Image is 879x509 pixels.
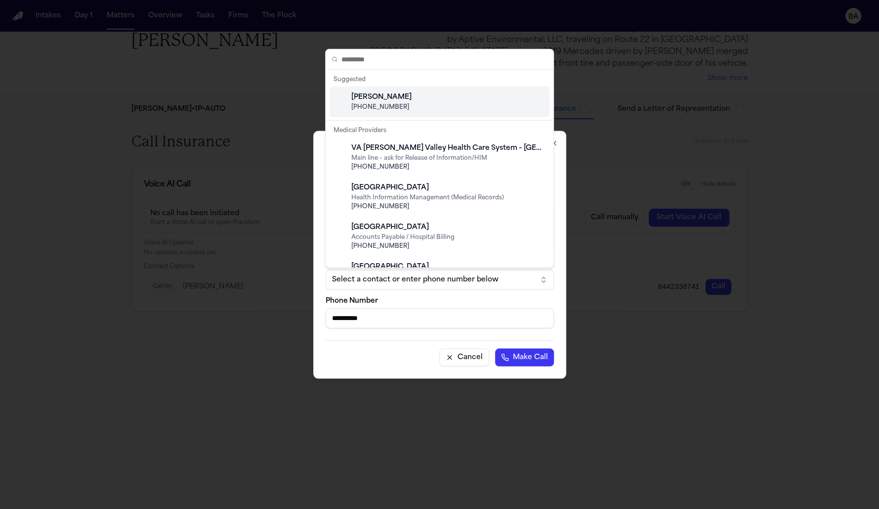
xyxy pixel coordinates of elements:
span: [PHONE_NUMBER] [351,203,544,211]
span: Accounts Payable / Hospital Billing [351,233,544,241]
div: [GEOGRAPHIC_DATA] [351,183,544,193]
div: [GEOGRAPHIC_DATA] [351,223,544,232]
span: [PHONE_NUMBER] [351,242,544,250]
span: [PHONE_NUMBER] [351,163,544,171]
span: [PHONE_NUMBER] [351,103,544,111]
div: Suggested [330,73,549,87]
div: VA [PERSON_NAME] Valley Health Care System – [GEOGRAPHIC_DATA] [351,143,544,153]
div: [GEOGRAPHIC_DATA] [351,262,544,272]
span: Health Information Management (Medical Records) [351,194,544,202]
div: Suggestions [326,70,553,268]
div: [PERSON_NAME] [351,93,544,102]
span: Main line – ask for Release of Information/HIM [351,154,544,162]
div: Medical Providers [330,124,549,138]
